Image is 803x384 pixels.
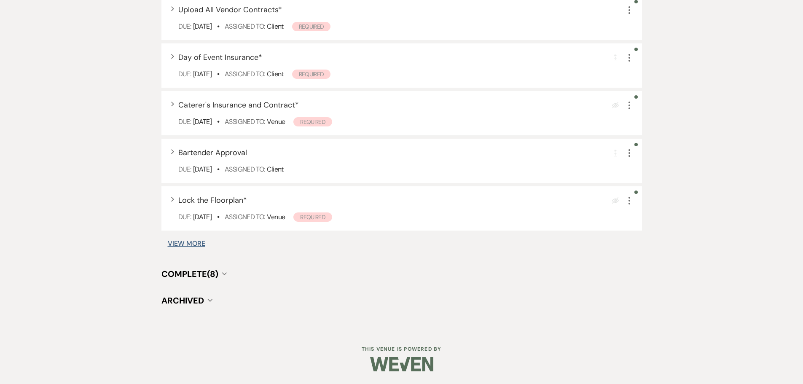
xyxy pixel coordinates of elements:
[193,70,212,78] span: [DATE]
[161,270,227,278] button: Complete(8)
[161,295,204,306] span: Archived
[292,22,331,31] span: Required
[168,240,205,247] button: View More
[193,165,212,174] span: [DATE]
[193,22,212,31] span: [DATE]
[225,117,265,126] span: Assigned To:
[267,22,283,31] span: Client
[178,196,247,204] button: Lock the Floorplan*
[293,212,332,222] span: Required
[225,212,265,221] span: Assigned To:
[370,349,433,379] img: Weven Logo
[178,101,299,109] button: Caterer's Insurance and Contract*
[161,269,218,279] span: Complete (8)
[178,212,191,221] span: Due:
[193,117,212,126] span: [DATE]
[217,212,219,221] b: •
[178,6,282,13] button: Upload All Vendor Contracts*
[225,22,265,31] span: Assigned To:
[178,165,191,174] span: Due:
[178,100,299,110] span: Caterer's Insurance and Contract *
[178,117,191,126] span: Due:
[178,148,247,158] span: Bartender Approval
[225,165,265,174] span: Assigned To:
[267,165,283,174] span: Client
[178,149,247,156] button: Bartender Approval
[217,22,219,31] b: •
[161,296,212,305] button: Archived
[217,70,219,78] b: •
[178,5,282,15] span: Upload All Vendor Contracts *
[267,117,285,126] span: Venue
[178,52,262,62] span: Day of Event Insurance *
[178,54,262,61] button: Day of Event Insurance*
[217,117,219,126] b: •
[178,195,247,205] span: Lock the Floorplan *
[293,117,332,126] span: Required
[267,70,283,78] span: Client
[178,22,191,31] span: Due:
[217,165,219,174] b: •
[225,70,265,78] span: Assigned To:
[193,212,212,221] span: [DATE]
[292,70,331,79] span: Required
[178,70,191,78] span: Due:
[267,212,285,221] span: Venue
